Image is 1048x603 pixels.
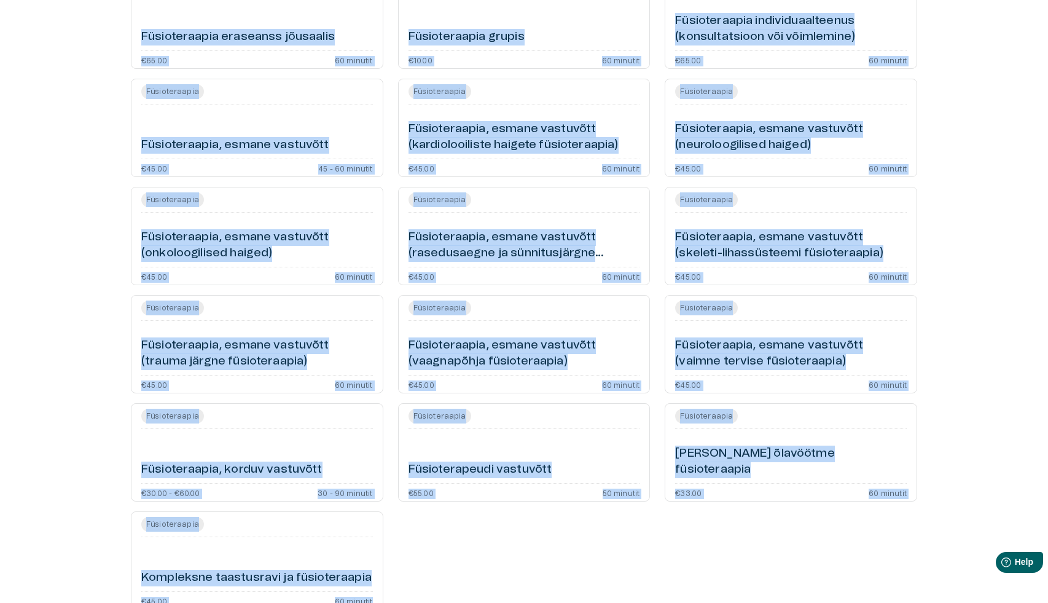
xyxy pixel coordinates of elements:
span: Füsioteraapia [409,84,471,99]
p: 60 minutit [869,272,907,280]
p: €45.00 [409,380,434,388]
p: 30 - 90 minutit [318,489,373,496]
p: 60 minutit [602,56,640,63]
a: Open service booking details [665,403,917,502]
h6: Füsioteraapia, esmane vastuvõtt (trauma järgne füsioteraapia) [141,337,373,370]
p: 60 minutit [869,164,907,171]
h6: Füsioteraapia grupis [409,29,525,45]
p: €45.00 [141,380,167,388]
h6: [PERSON_NAME] õlavöötme füsioteraapia [675,446,907,478]
span: Füsioteraapia [675,301,738,315]
p: 60 minutit [335,272,373,280]
span: Füsioteraapia [141,517,204,532]
p: €45.00 [409,164,434,171]
p: 60 minutit [602,164,640,171]
p: €45.00 [675,272,701,280]
span: Füsioteraapia [409,301,471,315]
p: €65.00 [675,56,701,63]
p: 60 minutit [335,380,373,388]
p: €45.00 [141,272,167,280]
p: €45.00 [675,164,701,171]
a: Open service booking details [131,187,383,285]
span: Füsioteraapia [675,84,738,99]
p: €45.00 [675,380,701,388]
p: €45.00 [141,164,167,171]
h6: Füsioteraapia, esmane vastuvõtt (kardiolooiliste haigete füsioteraapia) [409,121,640,154]
span: Füsioteraapia [141,301,204,315]
span: Füsioteraapia [675,192,738,207]
p: 60 minutit [869,56,907,63]
a: Open service booking details [665,187,917,285]
p: €30.00 - €60.00 [141,489,200,496]
h6: Kompleksne taastusravi ja füsioteraapia [141,570,372,586]
h6: Füsioteraapia, esmane vastuvõtt (onkoloogilised haiged) [141,229,373,262]
p: 60 minutit [869,489,907,496]
p: €33.00 [675,489,702,496]
span: Füsioteraapia [409,409,471,424]
h6: Füsioteraapia, esmane vastuvõtt (vaimne tervise füsioteraapia) [675,337,907,370]
p: €55.00 [409,489,434,496]
h6: Füsioteraapia, esmane vastuvõtt (neuroloogilised haiged) [675,121,907,154]
span: Füsioteraapia [409,192,471,207]
h6: Füsioteraapia, esmane vastuvõtt (skeleti-lihassüsteemi füsioteraapia) [675,229,907,262]
a: Open service booking details [398,295,651,393]
p: 45 - 60 minutit [318,164,373,171]
p: 60 minutit [602,380,640,388]
h6: Füsioteraapia, esmane vastuvõtt [141,137,329,154]
h6: Füsioteraapia, esmane vastuvõtt (vaagnapõhja füsioteraapia) [409,337,640,370]
span: Füsioteraapia [141,409,204,424]
a: Open service booking details [131,295,383,393]
span: Füsioteraapia [141,84,204,99]
h6: Füsioterapeudi vastuvõtt [409,462,552,478]
p: 60 minutit [602,272,640,280]
span: Füsioteraapia [141,192,204,207]
a: Open service booking details [398,79,651,177]
iframe: Help widget launcher [952,547,1048,581]
a: Open service booking details [665,295,917,393]
p: €10.00 [409,56,432,63]
p: €65.00 [141,56,167,63]
h6: Füsioteraapia eraseanss jõusaalis [141,29,335,45]
p: 50 minutit [603,489,640,496]
p: 60 minutit [869,380,907,388]
a: Open service booking details [398,403,651,502]
h6: Füsioteraapia individuaalteenus (konsultatsioon või võimlemine) [675,13,907,45]
p: 60 minutit [335,56,373,63]
h6: Füsioteraapia, esmane vastuvõtt (rasedusaegne ja sünnitusjärgne füsioteraapia) [409,229,640,262]
h6: Füsioteraapia, korduv vastuvõtt [141,462,323,478]
span: Füsioteraapia [675,409,738,424]
a: Open service booking details [665,79,917,177]
a: Open service booking details [398,187,651,285]
p: €45.00 [409,272,434,280]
